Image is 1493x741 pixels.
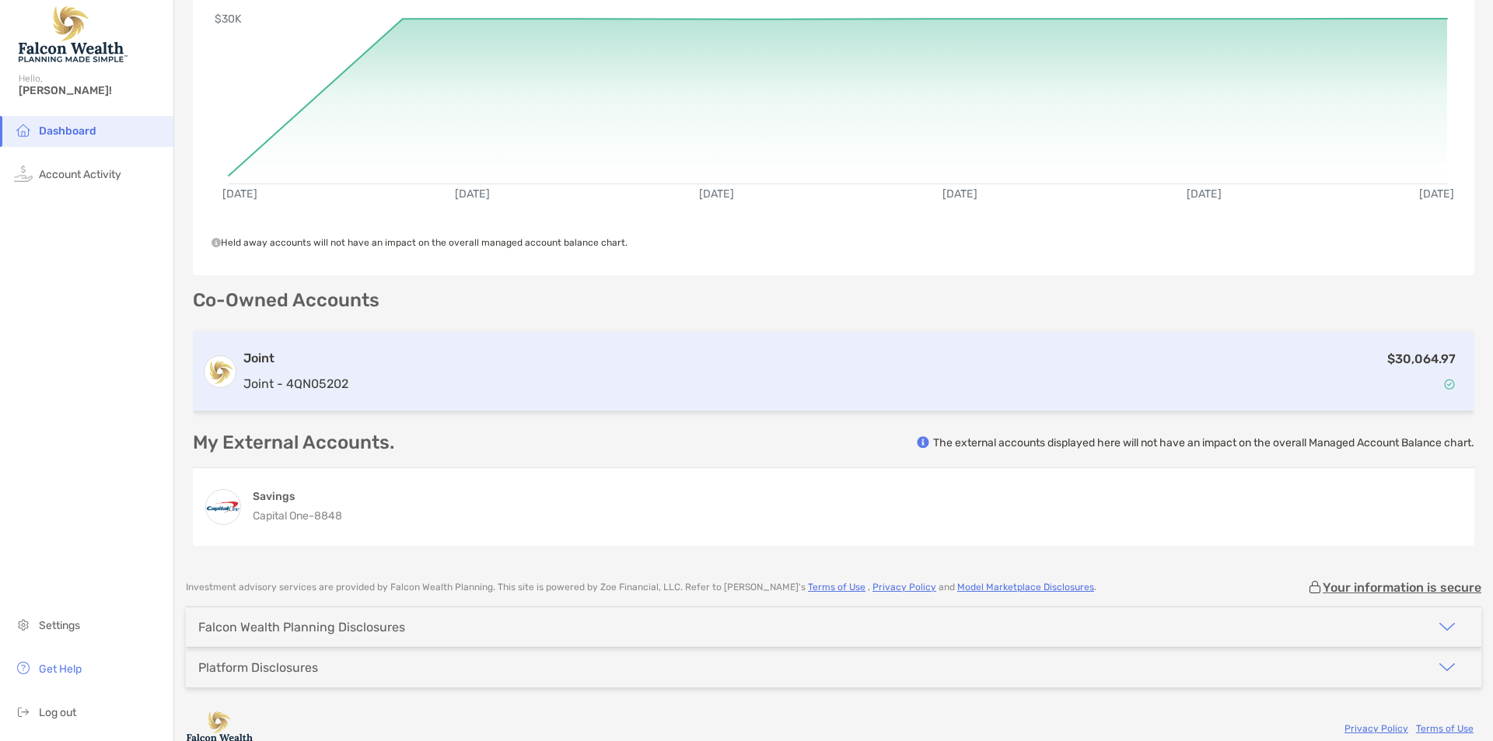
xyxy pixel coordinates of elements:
[222,187,257,201] text: [DATE]
[215,12,242,26] text: $30K
[957,582,1094,592] a: Model Marketplace Disclosures
[1187,187,1222,201] text: [DATE]
[1444,379,1455,390] img: Account Status icon
[206,490,240,524] img: 360 Money Market
[455,187,490,201] text: [DATE]
[14,121,33,139] img: household icon
[14,615,33,634] img: settings icon
[193,291,1474,310] p: Co-Owned Accounts
[1323,580,1481,595] p: Your information is secure
[243,374,348,393] p: Joint - 4QN05202
[39,124,96,138] span: Dashboard
[39,662,82,676] span: Get Help
[193,433,394,453] p: My External Accounts.
[1438,617,1456,636] img: icon arrow
[14,659,33,677] img: get-help icon
[872,582,936,592] a: Privacy Policy
[205,356,236,387] img: logo account
[198,660,318,675] div: Platform Disclosures
[39,168,121,181] span: Account Activity
[253,489,342,504] h4: Savings
[1438,658,1456,676] img: icon arrow
[19,84,164,97] span: [PERSON_NAME]!
[212,237,628,248] span: Held away accounts will not have an impact on the overall managed account balance chart.
[14,164,33,183] img: activity icon
[14,702,33,721] img: logout icon
[314,509,342,523] span: 8848
[39,619,80,632] span: Settings
[186,582,1096,593] p: Investment advisory services are provided by Falcon Wealth Planning . This site is powered by Zoe...
[243,349,348,368] h3: Joint
[1344,723,1408,734] a: Privacy Policy
[19,6,128,62] img: Falcon Wealth Planning Logo
[808,582,865,592] a: Terms of Use
[198,620,405,634] div: Falcon Wealth Planning Disclosures
[917,436,929,449] img: info
[39,706,76,719] span: Log out
[1416,723,1474,734] a: Terms of Use
[1419,187,1454,201] text: [DATE]
[1387,349,1456,369] p: $30,064.97
[933,435,1474,450] p: The external accounts displayed here will not have an impact on the overall Managed Account Balan...
[942,187,977,201] text: [DATE]
[253,509,314,523] span: Capital One -
[699,187,734,201] text: [DATE]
